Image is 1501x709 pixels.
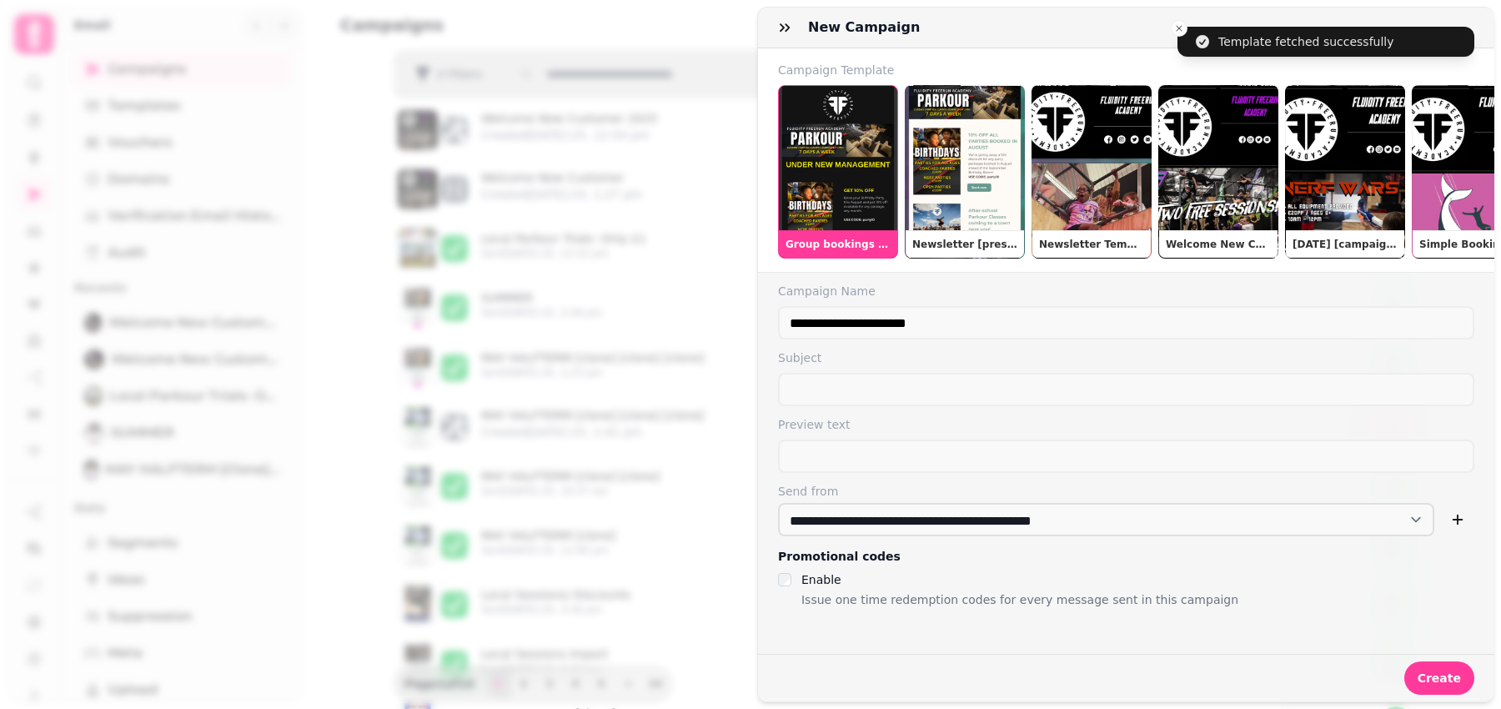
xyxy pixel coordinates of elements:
p: Group bookings [preset] [786,238,891,251]
label: Campaign Name [778,283,1474,299]
label: Send from [778,483,1474,500]
h3: New campaign [808,18,926,38]
span: Create [1418,672,1461,684]
button: Create [1404,661,1474,695]
legend: Promotional codes [778,546,901,566]
button: Newsletter Template [1032,85,1152,259]
label: Preview text [778,416,1474,433]
button: Newsletter [preset] [905,85,1025,259]
p: Newsletter Template [1039,238,1144,251]
label: Subject [778,349,1474,366]
p: Issue one time redemption codes for every message sent in this campaign [801,590,1238,610]
p: Welcome New Customer [campaign] [1166,238,1271,251]
button: Group bookings [preset] [778,85,898,259]
p: Newsletter [preset] [912,238,1017,251]
label: Campaign Template [758,62,1494,78]
button: [DATE] [campaign] [1285,85,1405,259]
button: Welcome New Customer [campaign] [1158,85,1278,259]
p: [DATE] [campaign] [1293,238,1398,251]
label: Enable [801,573,841,586]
